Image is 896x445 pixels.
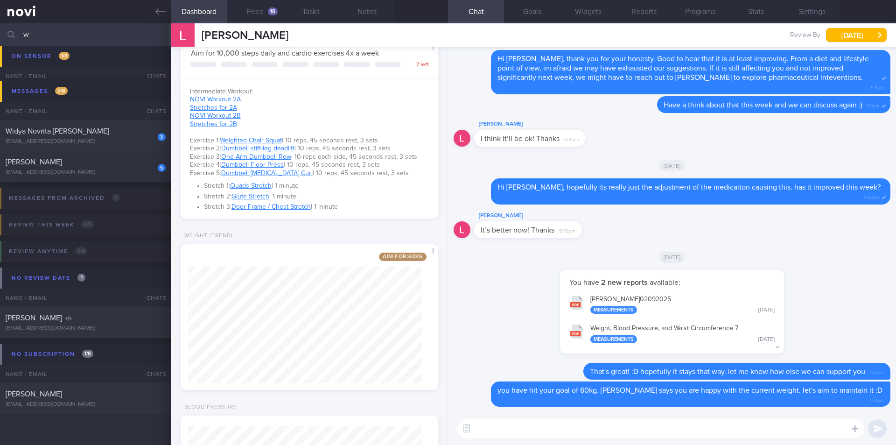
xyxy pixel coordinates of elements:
[204,180,429,191] li: Stretch 1: | 1 minute
[659,160,686,171] span: [DATE]
[497,184,881,191] span: Hi [PERSON_NAME], hopefully its really just the adjustment of the medicaiton causing this. has it...
[268,7,278,15] div: 18
[758,336,775,343] div: [DATE]
[565,318,779,348] button: Weight, Blood Pressure, and Waist Circumference 7 Measurements [DATE]
[6,51,62,59] span: [PERSON_NAME]
[481,135,560,142] span: I think it’ll be ok! Thanks
[871,82,884,91] span: 5:11pm
[599,279,650,286] strong: 2 new reports
[474,119,614,130] div: [PERSON_NAME]
[565,290,779,319] button: [PERSON_NAME]02092025 Measurements [DATE]
[869,395,884,404] span: 7:27pm
[231,193,269,200] a: Glute Stretch
[221,162,284,168] a: Dumbbell Floor Press
[158,133,166,141] div: 3
[866,100,879,109] span: 5:11pm
[158,164,166,172] div: 5
[190,145,391,152] span: Exercise 2: | 10 reps, 45 seconds rest, 3 sets
[590,306,637,314] div: Measurements
[6,127,109,135] span: Widya Novrita [PERSON_NAME]
[826,28,887,42] button: [DATE]
[790,31,820,40] span: Review By
[220,137,282,144] a: Weighted Chair Squat
[55,87,68,95] span: 2 / 8
[474,210,610,221] div: [PERSON_NAME]
[181,233,233,240] div: Weight (Trend)
[481,226,554,234] span: It’s better now! Thanks
[590,325,775,343] div: Weight, Blood Pressure, and Waist Circumference 7
[869,367,884,376] span: 7:23pm
[134,365,171,383] div: Chats
[6,138,166,145] div: [EMAIL_ADDRESS][DOMAIN_NAME]
[9,272,88,284] div: No review date
[191,49,379,57] span: Aim for 10,000 steps daily and cardio exercises 4x a week
[7,245,90,258] div: Review anytime
[221,145,294,152] a: Dumbbell stiff-leg deadlift
[190,137,378,144] span: Exercise 1: | 10 reps, 45 seconds rest, 3 sets
[190,88,253,95] span: Intermediate Workout:
[497,55,869,81] span: Hi [PERSON_NAME], thank you for your honesty. Good to hear that it is at least improving. From a ...
[9,348,96,360] div: No subscription
[75,247,87,255] span: 0 / 4
[81,220,94,228] span: 0 / 5
[590,296,775,314] div: [PERSON_NAME] 02092025
[6,325,166,332] div: [EMAIL_ADDRESS][DOMAIN_NAME]
[563,134,579,143] span: 6:05pm
[231,204,311,210] a: Door Frame / Chest Stretch
[7,219,96,231] div: Review this week
[406,62,429,69] div: 7 left
[569,278,775,287] p: You have available:
[77,274,85,282] span: 1
[221,170,313,177] a: Dumbbell [MEDICAL_DATA] Curl
[6,169,166,176] div: [EMAIL_ADDRESS][DOMAIN_NAME]
[190,96,241,103] a: NOVI Workout 2A
[659,252,686,263] span: [DATE]
[6,158,62,166] span: [PERSON_NAME]
[190,170,409,177] span: Exercise 5: | 10 reps, 45 seconds rest, 3 sets
[664,101,862,109] span: Have a think about that this week and we can discuss again :)
[134,102,171,120] div: Chats
[190,154,417,160] span: Exercise 3: | 10 reps each side, 45 seconds rest, 3 sets
[202,30,288,41] span: [PERSON_NAME]
[7,192,122,205] div: Messages from Archived
[590,335,637,343] div: Measurements
[190,162,380,168] span: Exercise 4: | 10 reps, 45 seconds rest, 3 sets
[558,226,575,234] span: 12:08pm
[158,57,166,65] div: 5
[379,253,427,261] span: Aim for: 60 kg
[190,105,237,111] a: Stretches for 2A
[230,183,272,189] a: Quads Stretch
[497,387,882,394] span: you have hit your goal of 60kg. [PERSON_NAME] says you are happy with the current weight. let's a...
[134,289,171,307] div: Chats
[181,404,237,411] div: Blood Pressure
[221,154,291,160] a: One Arm Dumbbell Row
[190,113,241,119] a: NOVI Workout 2B
[9,85,70,98] div: Messages
[758,307,775,314] div: [DATE]
[6,62,166,69] div: [EMAIL_ADDRESS][DOMAIN_NAME]
[204,201,429,212] li: Stretch 3: | 1 minute
[6,390,62,398] span: [PERSON_NAME]
[6,401,166,408] div: [EMAIL_ADDRESS][DOMAIN_NAME]
[82,350,93,358] span: 1 / 8
[864,192,879,201] span: 11:52am
[190,121,237,127] a: Stretches for 2B
[204,191,429,201] li: Stretch 2: | 1 minute
[590,368,865,375] span: That's great! :D hopefully it stays that way. let me know how else we can support you
[112,194,120,202] span: 0
[6,314,62,322] span: [PERSON_NAME]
